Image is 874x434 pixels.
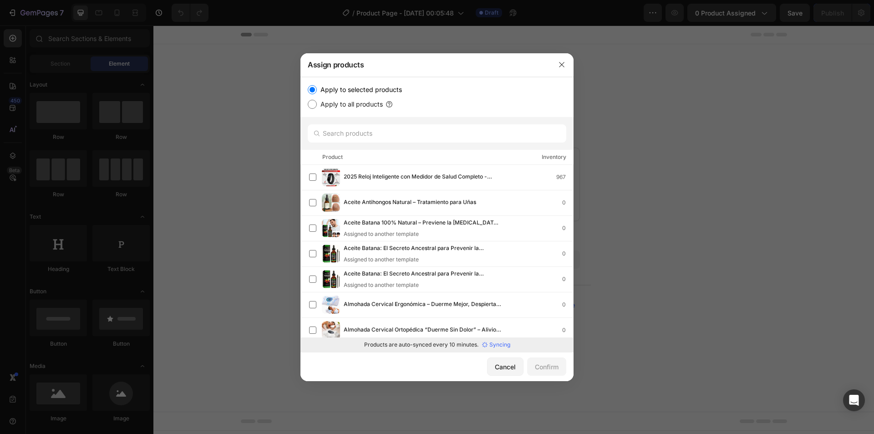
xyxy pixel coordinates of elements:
[299,276,422,283] div: Start with Generating from URL or image
[364,341,478,349] p: Products are auto-synced every 10 minutes.
[322,194,340,212] img: product-img
[322,321,340,339] img: product-img
[535,362,559,372] div: Confirm
[295,225,357,243] button: Add sections
[843,389,865,411] div: Open Intercom Messenger
[344,172,502,182] span: 2025 Reloj Inteligente con Medidor de Salud Completo - Envío gratis
[495,362,516,372] div: Cancel
[344,269,502,279] span: Aceite Batana: El Secreto Ancestral para Prevenir la [MEDICAL_DATA] [PERSON_NAME] y Estimular el ...
[562,198,573,207] div: 0
[305,207,416,218] div: Start with Sections from sidebar
[317,99,383,110] label: Apply to all products
[562,326,573,335] div: 0
[344,300,502,310] span: Almohada Cervical Ergonómica – Duerme Mejor, Despierta Sin Dolor
[344,218,502,228] span: Aceite Batana 100% Natural – Previene la [MEDICAL_DATA] [PERSON_NAME] y Estimula el Crecimiento R...
[562,300,573,309] div: 0
[344,325,502,335] span: Almohada Cervical Ortopédica “Duerme Sin Dolor” – Alivio para Cuello y Espalda
[562,224,573,233] div: 0
[322,296,340,314] img: product-img
[322,153,343,162] div: Product
[487,357,523,376] button: Cancel
[300,77,574,352] div: />
[317,84,402,95] label: Apply to selected products
[344,281,517,289] div: Assigned to another template
[344,244,502,254] span: Aceite Batana: El Secreto Ancestral para Prevenir la [MEDICAL_DATA] [PERSON_NAME] y Estimular el ...
[527,357,566,376] button: Confirm
[489,341,510,349] p: Syncing
[308,124,566,143] input: Search products
[322,168,340,186] img: product-img
[344,230,517,238] div: Assigned to another template
[300,53,550,77] div: Assign products
[322,270,340,288] img: product-img
[322,219,340,237] img: product-img
[322,245,340,263] img: product-img
[344,255,517,264] div: Assigned to another template
[542,153,566,162] div: Inventory
[562,249,573,258] div: 0
[362,225,427,243] button: Add elements
[556,173,573,182] div: 967
[562,275,573,284] div: 0
[344,198,476,208] span: Aceite Antihongos Natural – Tratamiento para Uñas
